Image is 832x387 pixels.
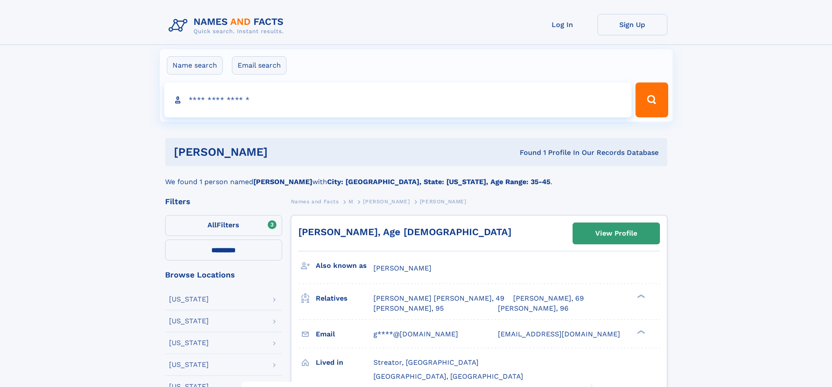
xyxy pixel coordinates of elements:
h3: Email [316,327,373,342]
b: [PERSON_NAME] [253,178,312,186]
a: [PERSON_NAME] [PERSON_NAME], 49 [373,294,504,303]
a: M [349,196,353,207]
h3: Also known as [316,258,373,273]
a: [PERSON_NAME], 69 [513,294,584,303]
div: We found 1 person named with . [165,166,667,187]
span: [EMAIL_ADDRESS][DOMAIN_NAME] [498,330,620,338]
span: All [207,221,217,229]
a: Names and Facts [291,196,339,207]
a: View Profile [573,223,659,244]
span: Streator, [GEOGRAPHIC_DATA] [373,358,479,366]
span: [GEOGRAPHIC_DATA], [GEOGRAPHIC_DATA] [373,372,523,380]
a: [PERSON_NAME], 96 [498,304,569,313]
div: Found 1 Profile In Our Records Database [394,148,659,158]
span: M [349,199,353,205]
a: Log In [528,14,597,35]
label: Email search [232,56,287,75]
h3: Lived in [316,355,373,370]
h1: [PERSON_NAME] [174,147,394,158]
a: [PERSON_NAME] [363,196,410,207]
button: Search Button [635,82,668,117]
div: [US_STATE] [169,361,209,368]
div: Browse Locations [165,271,282,279]
a: [PERSON_NAME], 95 [373,304,444,313]
span: [PERSON_NAME] [363,199,410,205]
label: Filters [165,215,282,236]
div: [US_STATE] [169,339,209,346]
div: [US_STATE] [169,318,209,325]
span: [PERSON_NAME] [420,199,466,205]
div: [US_STATE] [169,296,209,303]
label: Name search [167,56,223,75]
a: [PERSON_NAME], Age [DEMOGRAPHIC_DATA] [298,226,511,237]
div: View Profile [595,223,637,243]
a: Sign Up [597,14,667,35]
div: Filters [165,198,282,205]
b: City: [GEOGRAPHIC_DATA], State: [US_STATE], Age Range: 35-45 [327,178,550,186]
h3: Relatives [316,291,373,306]
input: search input [164,82,632,117]
div: ❯ [635,294,646,299]
div: ❯ [635,329,646,335]
img: Logo Names and Facts [165,14,291,38]
span: [PERSON_NAME] [373,264,432,272]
